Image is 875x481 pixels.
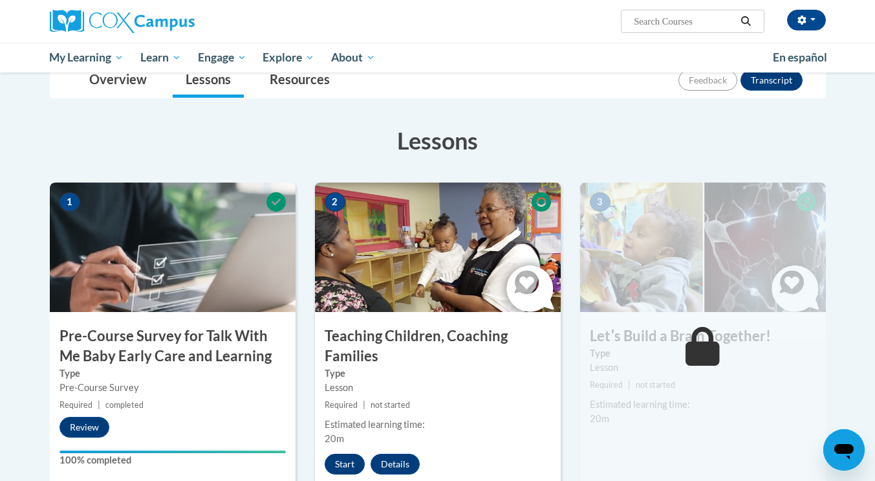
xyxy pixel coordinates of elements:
a: Resources [257,63,343,98]
button: Account Settings [787,10,826,30]
button: Details [371,454,420,475]
span: not started [636,380,675,390]
h3: Teaching Children, Coaching Families [315,326,561,366]
iframe: Button to launch messaging window [823,429,865,471]
div: Lesson [590,361,816,375]
label: 100% completed [59,453,286,467]
label: Type [590,346,816,361]
span: En español [773,50,827,64]
label: Type [325,366,551,381]
div: Main menu [30,43,845,73]
a: Explore [254,43,323,73]
a: Learn [132,43,189,73]
span: Required [59,400,92,410]
button: Transcript [740,70,803,91]
span: 2 [325,192,345,212]
button: Review [59,417,109,438]
span: completed [105,400,144,410]
span: not started [371,400,410,410]
img: Course Image [315,183,561,312]
div: Lesson [325,381,551,395]
span: Engage [198,50,246,65]
span: Explore [263,50,314,65]
span: My Learning [49,50,124,65]
a: En español [764,44,836,71]
span: Required [325,400,358,410]
button: Search [736,14,755,29]
a: Cox Campus [50,10,296,33]
img: Course Image [50,183,296,312]
span: 3 [590,192,610,212]
h3: Letʹs Build a Brain Together! [580,326,826,346]
span: | [363,400,365,410]
span: Learn [140,50,181,65]
div: Pre-Course Survey [59,381,286,395]
a: Lessons [173,63,244,98]
span: 1 [59,192,80,212]
a: Overview [76,63,160,98]
h3: Lessons [50,124,826,157]
button: Feedback [678,70,737,91]
span: Required [590,380,623,390]
h3: Pre-Course Survey for Talk With Me Baby Early Care and Learning [50,326,296,366]
a: My Learning [41,43,133,73]
span: | [98,400,100,410]
span: | [628,380,631,390]
span: About [331,50,375,65]
button: Start [325,454,365,475]
a: Engage [189,43,255,73]
div: Estimated learning time: [590,397,816,412]
div: Your progress [59,451,286,453]
img: Cox Campus [50,10,195,33]
div: Estimated learning time: [325,418,551,432]
img: Course Image [580,183,826,312]
span: 20m [325,433,344,444]
span: 20m [590,413,609,424]
label: Type [59,366,286,381]
input: Search Courses [632,14,736,29]
a: About [323,43,383,73]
